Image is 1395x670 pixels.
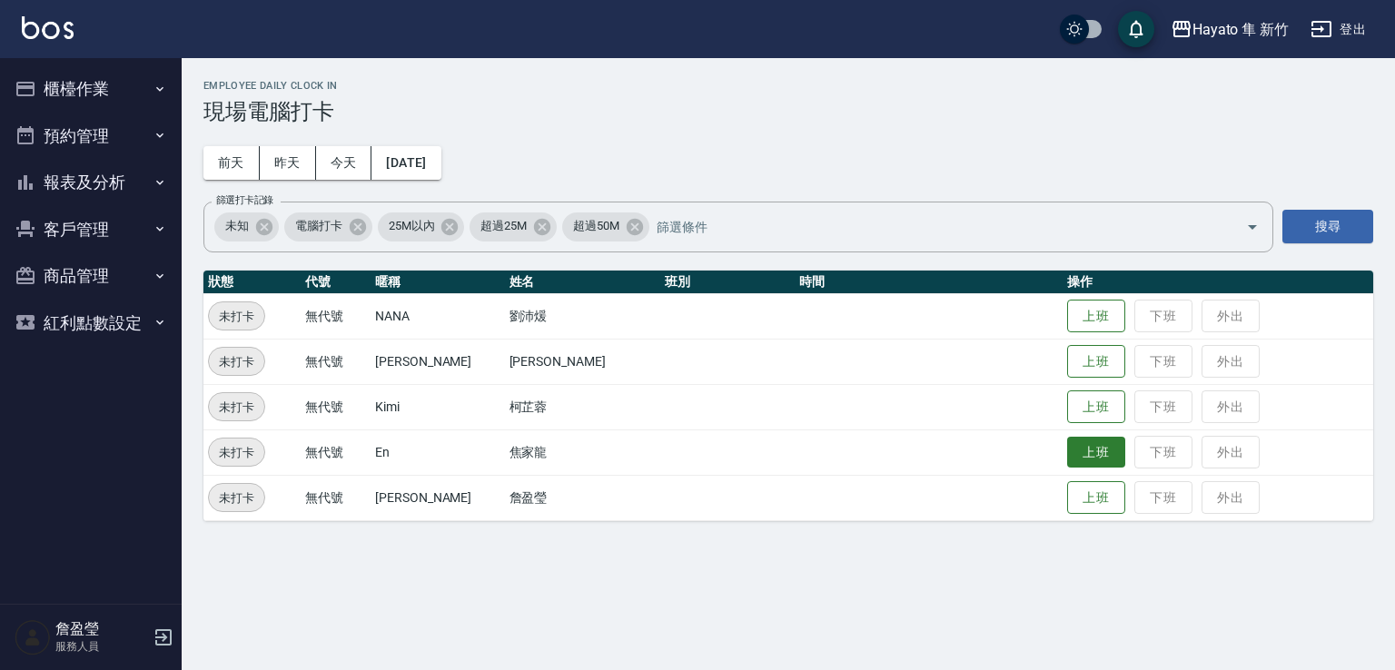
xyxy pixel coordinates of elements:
td: [PERSON_NAME] [505,339,661,384]
td: 劉沛煖 [505,293,661,339]
span: 25M以內 [378,217,446,235]
p: 服務人員 [55,638,148,655]
button: 上班 [1067,481,1125,515]
td: 柯芷蓉 [505,384,661,429]
button: save [1118,11,1154,47]
img: Logo [22,16,74,39]
th: 時間 [795,271,1063,294]
button: 商品管理 [7,252,174,300]
td: 無代號 [301,339,371,384]
button: Open [1238,212,1267,241]
button: 預約管理 [7,113,174,160]
input: 篩選條件 [652,211,1214,242]
span: 未打卡 [209,488,264,507]
span: 未知 [214,217,260,235]
span: 未打卡 [209,352,264,371]
div: 超過50M [562,212,649,241]
button: Hayato 隼 新竹 [1163,11,1296,48]
th: 代號 [301,271,371,294]
button: 搜尋 [1282,210,1373,243]
td: 焦家龍 [505,429,661,475]
h2: Employee Daily Clock In [203,80,1373,92]
h5: 詹盈瑩 [55,620,148,638]
th: 暱稱 [371,271,505,294]
button: [DATE] [371,146,440,180]
button: 前天 [203,146,260,180]
button: 上班 [1067,390,1125,424]
h3: 現場電腦打卡 [203,99,1373,124]
div: 超過25M [470,212,557,241]
th: 姓名 [505,271,661,294]
button: 上班 [1067,345,1125,379]
button: 登出 [1303,13,1373,46]
span: 未打卡 [209,307,264,326]
span: 超過50M [562,217,630,235]
button: 客戶管理 [7,206,174,253]
th: 狀態 [203,271,301,294]
td: NANA [371,293,505,339]
td: [PERSON_NAME] [371,475,505,520]
div: 25M以內 [378,212,465,241]
div: Hayato 隼 新竹 [1192,18,1289,41]
button: 昨天 [260,146,316,180]
span: 未打卡 [209,398,264,417]
td: 無代號 [301,475,371,520]
button: 今天 [316,146,372,180]
div: 未知 [214,212,279,241]
th: 操作 [1063,271,1373,294]
td: [PERSON_NAME] [371,339,505,384]
th: 班別 [660,271,795,294]
span: 超過25M [470,217,538,235]
button: 紅利點數設定 [7,300,174,347]
button: 上班 [1067,300,1125,333]
td: 詹盈瑩 [505,475,661,520]
span: 電腦打卡 [284,217,353,235]
button: 櫃檯作業 [7,65,174,113]
td: 無代號 [301,384,371,429]
div: 電腦打卡 [284,212,372,241]
td: Kimi [371,384,505,429]
td: En [371,429,505,475]
span: 未打卡 [209,443,264,462]
td: 無代號 [301,429,371,475]
td: 無代號 [301,293,371,339]
img: Person [15,619,51,655]
button: 報表及分析 [7,159,174,206]
button: 上班 [1067,437,1125,468]
label: 篩選打卡記錄 [216,193,273,207]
